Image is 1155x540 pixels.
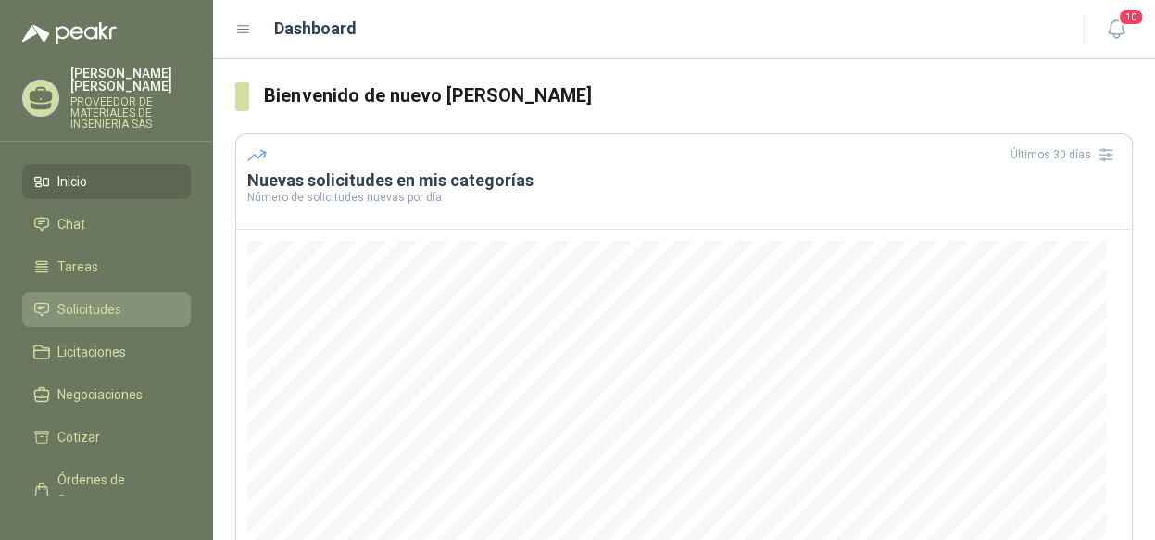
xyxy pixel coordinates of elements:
[247,170,1121,192] h3: Nuevas solicitudes en mis categorías
[1011,140,1121,170] div: Últimos 30 días
[57,299,121,320] span: Solicitudes
[57,342,126,362] span: Licitaciones
[57,384,143,405] span: Negociaciones
[22,462,191,518] a: Órdenes de Compra
[57,171,87,192] span: Inicio
[22,22,117,44] img: Logo peakr
[57,427,100,447] span: Cotizar
[22,420,191,455] a: Cotizar
[247,192,1121,203] p: Número de solicitudes nuevas por día
[70,67,191,93] p: [PERSON_NAME] [PERSON_NAME]
[70,96,191,130] p: PROVEEDOR DE MATERIALES DE INGENIERIA SAS
[22,377,191,412] a: Negociaciones
[22,164,191,199] a: Inicio
[22,292,191,327] a: Solicitudes
[274,16,357,42] h1: Dashboard
[22,207,191,242] a: Chat
[57,470,173,510] span: Órdenes de Compra
[22,249,191,284] a: Tareas
[22,334,191,370] a: Licitaciones
[57,214,85,234] span: Chat
[57,257,98,277] span: Tareas
[1118,8,1144,26] span: 10
[264,82,1133,110] h3: Bienvenido de nuevo [PERSON_NAME]
[1099,13,1133,46] button: 10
